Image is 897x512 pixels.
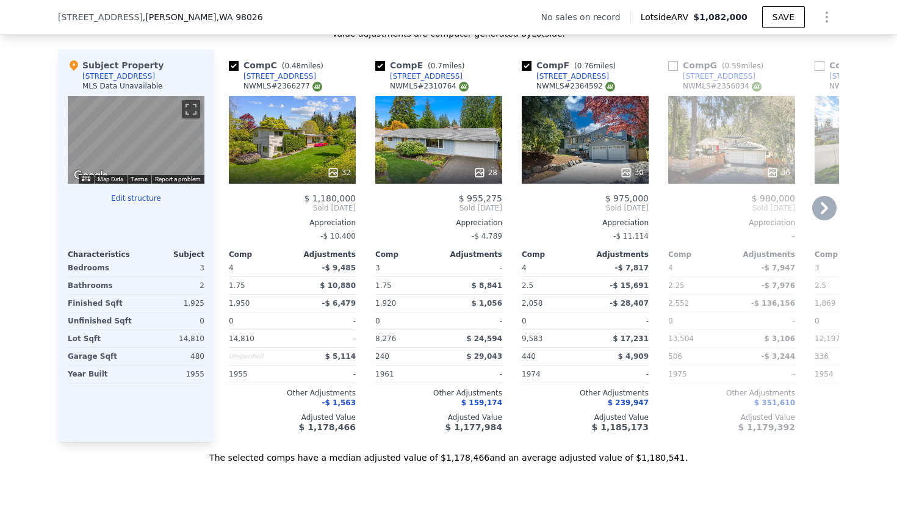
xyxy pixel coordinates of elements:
[229,250,292,259] div: Comp
[68,96,204,184] div: Map
[68,366,134,383] div: Year Built
[229,334,254,343] span: 14,810
[522,71,609,81] a: [STREET_ADDRESS]
[423,62,469,70] span: ( miles)
[375,218,502,228] div: Appreciation
[668,413,795,422] div: Adjusted Value
[375,203,502,213] span: Sold [DATE]
[522,352,536,361] span: 440
[569,62,621,70] span: ( miles)
[375,299,396,308] span: 1,920
[441,312,502,330] div: -
[815,317,820,325] span: 0
[732,250,795,259] div: Adjustments
[229,264,234,272] span: 4
[229,277,290,294] div: 1.75
[375,366,436,383] div: 1961
[375,334,396,343] span: 8,276
[229,317,234,325] span: 0
[668,228,795,245] div: -
[136,250,204,259] div: Subject
[522,218,649,228] div: Appreciation
[734,366,795,383] div: -
[375,59,470,71] div: Comp E
[668,71,755,81] a: [STREET_ADDRESS]
[322,398,356,407] span: -$ 1,563
[762,281,795,290] span: -$ 7,976
[441,366,502,383] div: -
[610,299,649,308] span: -$ 28,407
[327,167,351,179] div: 32
[522,366,583,383] div: 1974
[668,388,795,398] div: Other Adjustments
[131,176,148,182] a: Terms (opens in new tab)
[459,193,502,203] span: $ 955,275
[610,281,649,290] span: -$ 15,691
[82,81,163,91] div: MLS Data Unavailable
[312,82,322,92] img: NWMLS Logo
[71,168,111,184] img: Google
[295,330,356,347] div: -
[461,398,502,407] span: $ 159,174
[541,11,630,23] div: No sales on record
[390,71,463,81] div: [STREET_ADDRESS]
[751,299,795,308] span: -$ 136,156
[68,250,136,259] div: Characteristics
[320,232,356,240] span: -$ 10,400
[182,100,200,118] button: Toggle fullscreen view
[325,352,356,361] span: $ 5,114
[295,366,356,383] div: -
[139,312,204,330] div: 0
[58,442,839,464] div: The selected comps have a median adjusted value of $1,178,466 and an average adjusted value of $1...
[766,167,790,179] div: 36
[522,250,585,259] div: Comp
[588,312,649,330] div: -
[243,71,316,81] div: [STREET_ADDRESS]
[295,312,356,330] div: -
[522,59,621,71] div: Comp F
[229,413,356,422] div: Adjusted Value
[139,330,204,347] div: 14,810
[466,334,502,343] span: $ 24,594
[68,277,134,294] div: Bathrooms
[754,398,795,407] span: $ 351,610
[608,398,649,407] span: $ 239,947
[217,12,263,22] span: , WA 98026
[765,334,795,343] span: $ 3,106
[459,82,469,92] img: NWMLS Logo
[472,232,502,240] span: -$ 4,789
[229,348,290,365] div: Unspecified
[284,62,301,70] span: 0.48
[734,312,795,330] div: -
[668,250,732,259] div: Comp
[815,264,820,272] span: 3
[668,203,795,213] span: Sold [DATE]
[815,366,876,383] div: 1954
[752,193,795,203] span: $ 980,000
[243,81,322,92] div: NWMLS # 2366277
[620,167,644,179] div: 30
[815,299,835,308] span: 1,869
[139,295,204,312] div: 1,925
[292,250,356,259] div: Adjustments
[717,62,768,70] span: ( miles)
[472,299,502,308] span: $ 1,056
[98,175,123,184] button: Map Data
[229,71,316,81] a: [STREET_ADDRESS]
[605,82,615,92] img: NWMLS Logo
[139,277,204,294] div: 2
[615,264,649,272] span: -$ 7,817
[752,82,762,92] img: NWMLS Logo
[229,388,356,398] div: Other Adjustments
[522,203,649,213] span: Sold [DATE]
[474,167,497,179] div: 28
[522,317,527,325] span: 0
[375,71,463,81] a: [STREET_ADDRESS]
[68,59,164,71] div: Subject Property
[588,366,649,383] div: -
[668,218,795,228] div: Appreciation
[299,422,356,432] span: $ 1,178,466
[522,299,542,308] span: 2,058
[815,352,829,361] span: 336
[445,422,502,432] span: $ 1,177,984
